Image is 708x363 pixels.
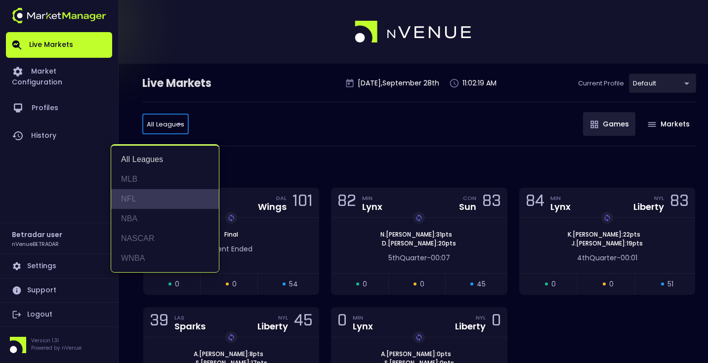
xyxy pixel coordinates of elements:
li: NASCAR [111,229,219,248]
li: All Leagues [111,150,219,169]
li: NFL [111,189,219,209]
li: NBA [111,209,219,229]
li: MLB [111,169,219,189]
li: WNBA [111,248,219,268]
